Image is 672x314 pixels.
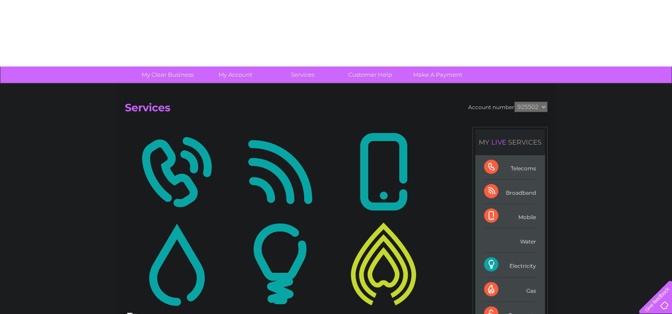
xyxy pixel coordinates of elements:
[484,180,536,204] div: Broadband
[125,102,548,118] h2: Services
[484,155,536,180] div: Telecoms
[475,130,545,155] div: MY SERVICES
[266,67,339,83] a: Services
[484,278,536,302] div: Gas
[127,129,226,215] img: Telecoms
[199,67,272,83] a: My Account
[127,221,226,307] img: Water
[231,129,330,215] img: Broadband
[131,67,204,83] a: My Clear Business
[334,129,433,215] img: Mobile
[484,228,536,253] div: Water
[401,67,474,83] a: Make A Payment
[484,204,536,228] div: Mobile
[484,253,536,277] div: Electricity
[489,138,508,146] div: LIVE
[334,67,407,83] a: Customer Help
[231,221,330,307] img: Electricity
[334,221,433,307] img: Gas
[468,102,548,112] div: Account number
